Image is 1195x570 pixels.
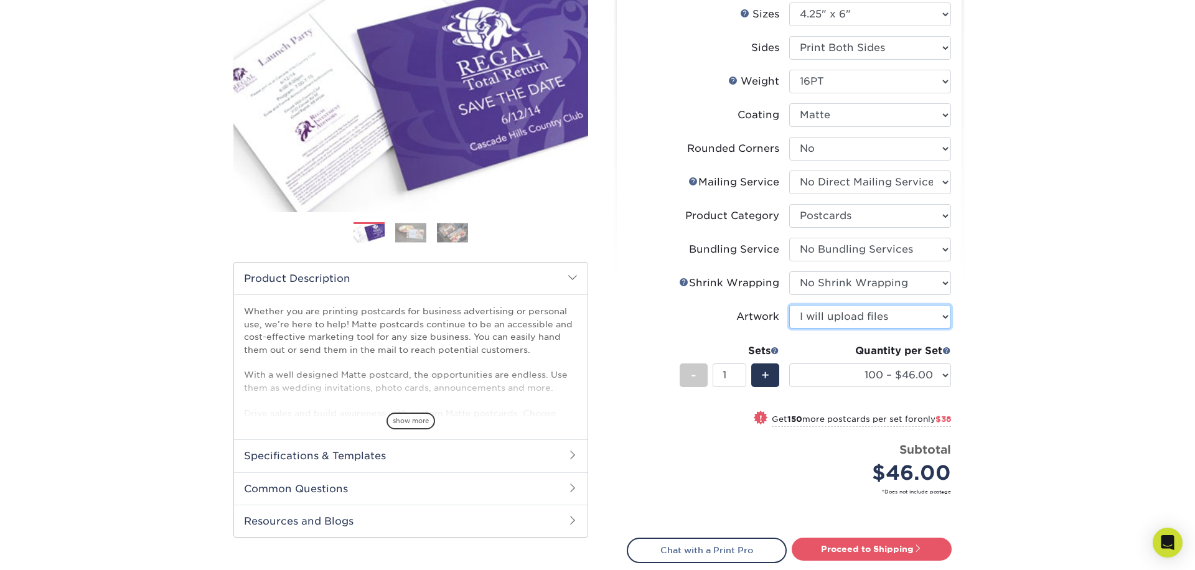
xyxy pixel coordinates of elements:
[688,175,779,190] div: Mailing Service
[761,366,769,385] span: +
[354,223,385,245] img: Postcards 01
[234,472,588,505] h2: Common Questions
[792,538,952,560] a: Proceed to Shipping
[738,108,779,123] div: Coating
[736,309,779,324] div: Artwork
[751,40,779,55] div: Sides
[917,414,951,424] span: only
[691,366,696,385] span: -
[787,414,802,424] strong: 150
[685,208,779,223] div: Product Category
[680,343,779,358] div: Sets
[234,263,588,294] h2: Product Description
[387,413,435,429] span: show more
[799,458,951,488] div: $46.00
[234,439,588,472] h2: Specifications & Templates
[244,305,578,457] p: Whether you are printing postcards for business advertising or personal use, we’re here to help! ...
[728,74,779,89] div: Weight
[687,141,779,156] div: Rounded Corners
[789,343,951,358] div: Quantity per Set
[899,442,951,456] strong: Subtotal
[759,412,762,425] span: !
[935,414,951,424] span: $38
[395,223,426,242] img: Postcards 02
[234,505,588,537] h2: Resources and Blogs
[437,223,468,242] img: Postcards 03
[1153,528,1183,558] div: Open Intercom Messenger
[689,242,779,257] div: Bundling Service
[740,7,779,22] div: Sizes
[772,414,951,427] small: Get more postcards per set for
[679,276,779,291] div: Shrink Wrapping
[637,488,951,495] small: *Does not include postage
[627,538,787,563] a: Chat with a Print Pro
